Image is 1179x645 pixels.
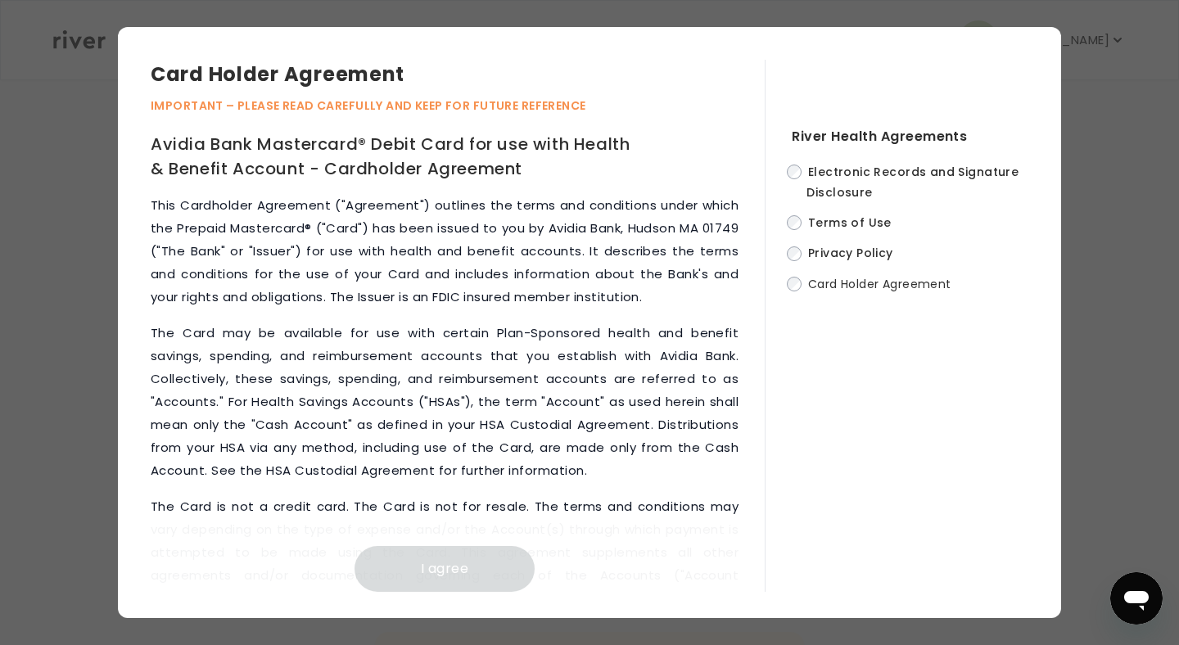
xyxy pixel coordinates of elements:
[151,96,765,115] p: IMPORTANT – PLEASE READ CAREFULLY AND KEEP FOR FUTURE REFERENCE
[806,164,1019,201] span: Electronic Records and Signature Disclosure
[808,214,892,231] span: Terms of Use
[151,194,739,309] p: This Cardholder Agreement ("Agreement") outlines the terms and conditions under which the Prepaid...
[151,322,739,482] p: The Card may be available for use with certain Plan-Sponsored health and benefit savings, spendin...
[1110,572,1163,625] iframe: Button to launch messaging window
[808,246,893,262] span: Privacy Policy
[151,60,765,89] h3: Card Holder Agreement
[151,132,642,181] h1: Avidia Bank Mastercard® Debit Card for use with Health & Benefit Account - Cardholder Agreement
[792,125,1028,148] h4: River Health Agreements
[355,546,535,592] button: I agree
[808,276,951,292] span: Card Holder Agreement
